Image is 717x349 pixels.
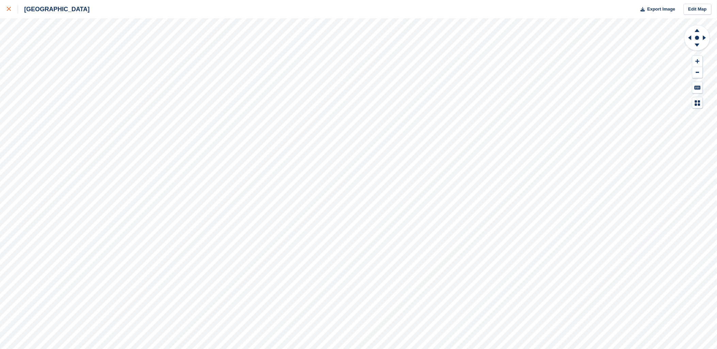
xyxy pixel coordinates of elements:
button: Export Image [637,4,675,15]
div: [GEOGRAPHIC_DATA] [18,5,89,13]
button: Map Legend [692,97,703,109]
button: Zoom Out [692,67,703,78]
button: Zoom In [692,56,703,67]
button: Keyboard Shortcuts [692,82,703,93]
span: Export Image [647,6,675,13]
a: Edit Map [684,4,712,15]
